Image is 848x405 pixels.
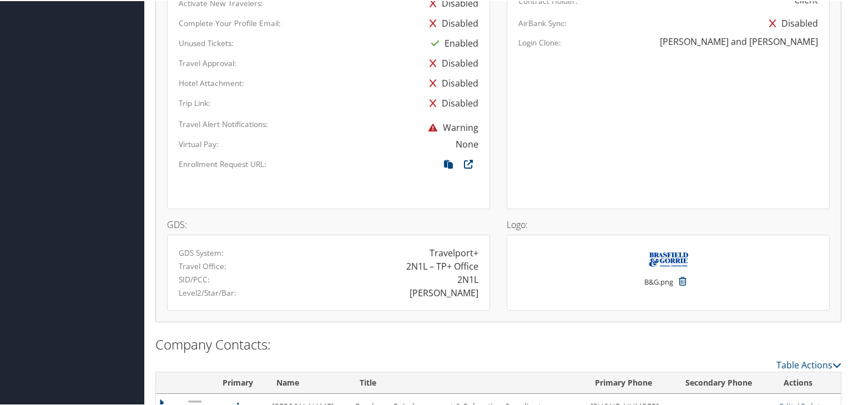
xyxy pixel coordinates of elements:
span: Warning [423,120,478,133]
label: AirBank Sync: [518,17,567,28]
label: Travel Alert Notifications: [179,118,268,129]
div: Disabled [764,12,818,32]
div: Enabled [426,32,478,52]
div: Disabled [424,72,478,92]
div: [PERSON_NAME] [410,285,478,298]
div: 2N1L [457,272,478,285]
label: GDS System: [179,246,224,257]
th: Primary Phone [585,371,675,393]
th: Secondary Phone [675,371,774,393]
img: B&G.png [645,245,691,270]
label: SID/PCC: [179,273,210,284]
small: B&G.png [644,276,673,297]
h4: Logo: [507,219,830,228]
label: Login Clone: [518,36,561,47]
h4: GDS: [167,219,490,228]
a: Table Actions [776,358,841,370]
label: Hotel Attachment: [179,77,244,88]
label: Virtual Pay: [179,138,219,149]
div: Disabled [424,12,478,32]
label: Trip Link: [179,97,210,108]
label: Travel Approval: [179,57,236,68]
div: Travelport+ [430,245,478,259]
th: Actions [774,371,841,393]
h2: Company Contacts: [155,334,841,353]
th: Primary [209,371,266,393]
div: 2N1L – TP+ Office [406,259,478,272]
label: Complete Your Profile Email: [179,17,281,28]
th: Name [266,371,349,393]
label: Level2/Star/Bar: [179,286,236,297]
th: Title [350,371,585,393]
div: Disabled [424,52,478,72]
div: Disabled [424,92,478,112]
label: Unused Tickets: [179,37,234,48]
div: None [456,136,478,150]
div: [PERSON_NAME] and [PERSON_NAME] [660,34,818,47]
label: Enrollment Request URL: [179,158,266,169]
label: Travel Office: [179,260,226,271]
